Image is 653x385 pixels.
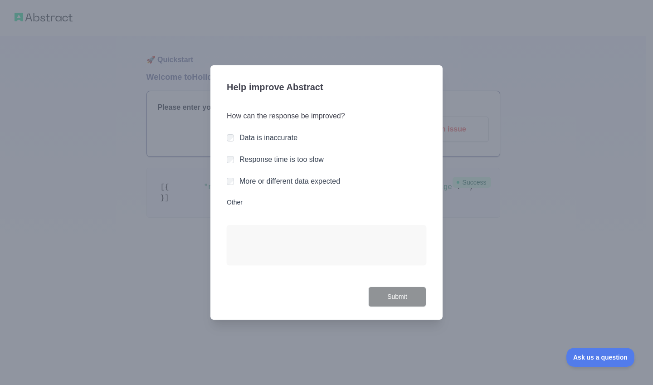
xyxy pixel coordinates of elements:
[227,111,426,122] h3: How can the response be improved?
[566,348,635,367] iframe: Toggle Customer Support
[239,156,324,163] label: Response time is too slow
[239,177,340,185] label: More or different data expected
[368,287,426,307] button: Submit
[227,76,426,100] h3: Help improve Abstract
[239,134,297,141] label: Data is inaccurate
[227,198,426,207] label: Other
